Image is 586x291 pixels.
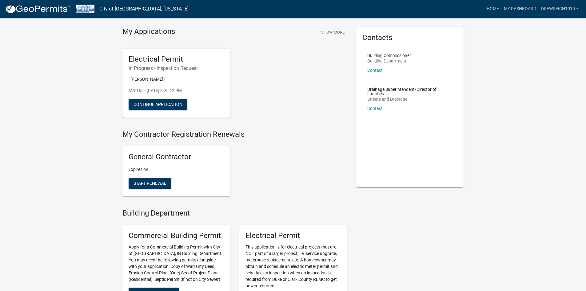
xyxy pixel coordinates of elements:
[129,152,224,161] h5: General Contractor
[367,68,383,73] a: Contact
[129,166,224,173] p: Expires on
[319,27,347,37] button: Show More
[367,97,453,101] p: Streets and Drainage
[129,55,224,64] h5: Electrical Permit
[122,130,347,139] h4: My Contractor Registration Renewals
[129,99,187,110] button: Continue Application
[99,4,189,14] a: City of [GEOGRAPHIC_DATA], [US_STATE]
[362,33,458,42] h5: Contacts
[367,59,411,63] p: Building Department
[367,87,453,96] p: Drainage Superintendent/Director of Facilities
[129,87,224,94] p: MB-165 - [DATE] 3:25:12 PM
[122,130,347,201] wm-registration-list-section: My Contractor Registration Renewals
[539,3,581,15] a: drewreich1010
[134,181,166,186] span: Start Renewal
[501,3,539,15] a: My Dashboard
[484,3,501,15] a: Home
[122,27,175,36] h4: My Applications
[245,244,341,289] p: This application is for electrical projects that are NOT part of a larger project; i.e. service u...
[245,231,341,240] h5: Electrical Permit
[129,178,171,189] button: Start Renewal
[122,209,347,218] h4: Building Department
[129,76,224,83] p: | [PERSON_NAME] |
[76,5,94,13] img: City of Charlestown, Indiana
[367,106,383,111] a: Contact
[129,65,224,71] h6: In Progress - Inspection Request
[367,53,411,58] p: Building Commissioner
[129,231,224,240] h5: Commercial Building Permit
[129,244,224,283] p: Apply for a Commercial Building Permit with City of [GEOGRAPHIC_DATA], IN Building Department. Yo...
